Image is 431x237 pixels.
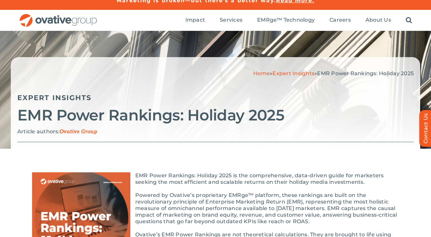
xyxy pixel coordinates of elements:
span: » » [253,70,414,76]
span: Impact [185,17,205,23]
a: Home [253,70,270,76]
p: Article authors: [17,128,414,135]
span: Services [220,17,242,23]
a: About Us [365,17,391,24]
p: EMR Power Rankings: Holiday 2025 is the comprehensive, data-driven guide for marketers seeking th... [32,172,399,185]
a: Expert Insights [272,70,314,76]
a: Expert Insights [17,94,92,102]
a: Services [220,17,242,24]
span: Ovative Group [60,129,97,135]
span: Careers [329,17,351,23]
p: Powered by Ovative’s proprietary EMRge™ platform, these rankings are built on the revolutionary p... [32,192,399,225]
span: About Us [365,17,391,23]
span: EMR Power Rankings: Holiday 2025 [317,70,414,76]
nav: Menu [185,10,412,31]
span: EMRge™ Technology [257,17,315,23]
h2: EMR Power Rankings: Holiday 2025 [17,107,414,123]
a: OG_Full_horizontal_RGB [19,13,98,19]
a: Impact [185,17,205,24]
a: Careers [329,17,351,24]
a: Search [406,17,412,24]
a: EMRge™ Technology [257,17,315,24]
